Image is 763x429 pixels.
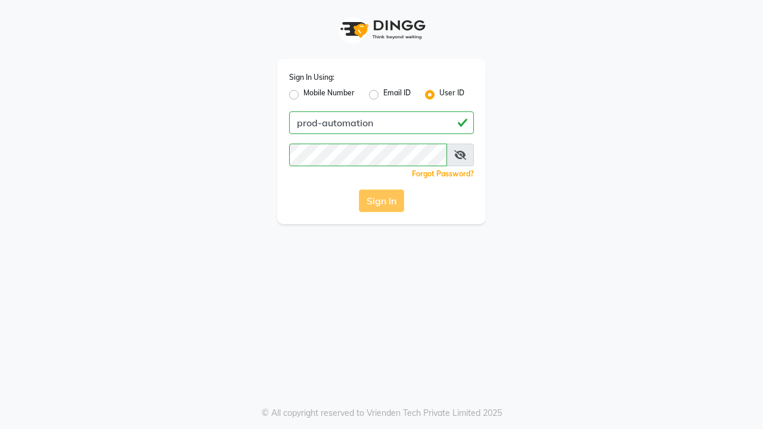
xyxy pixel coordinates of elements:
[383,88,411,102] label: Email ID
[289,144,447,166] input: Username
[303,88,355,102] label: Mobile Number
[334,12,429,47] img: logo1.svg
[289,111,474,134] input: Username
[289,72,334,83] label: Sign In Using:
[439,88,464,102] label: User ID
[412,169,474,178] a: Forgot Password?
